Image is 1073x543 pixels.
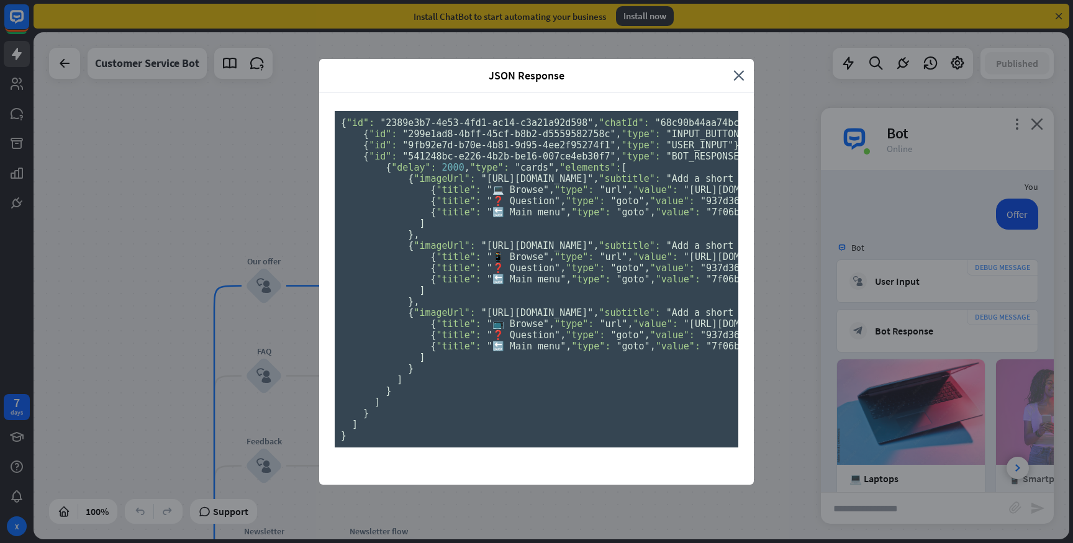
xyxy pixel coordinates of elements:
[599,117,649,128] span: "chatId":
[650,195,695,207] span: "value":
[470,162,509,173] span: "type":
[571,274,610,285] span: "type":
[10,5,47,42] button: Open LiveChat chat widget
[437,318,481,330] span: "title":
[487,341,566,352] span: "🔙 Main menu"
[656,207,700,218] span: "value":
[571,207,610,218] span: "type":
[437,330,481,341] span: "title":
[487,207,566,218] span: "🔙 Main menu"
[633,318,678,330] span: "value":
[555,318,594,330] span: "type":
[571,341,610,352] span: "type":
[437,251,481,263] span: "title":
[414,173,475,184] span: "imageUrl":
[391,162,436,173] span: "delay":
[402,140,615,151] span: "9fb92e7d-b70e-4b81-9d95-4ee2f95274f1"
[656,274,700,285] span: "value":
[633,251,678,263] span: "value":
[559,162,621,173] span: "elements":
[599,307,660,318] span: "subtitle":
[666,128,795,140] span: "INPUT_BUTTON_POSTBACK"
[599,251,627,263] span: "url"
[706,207,919,218] span: "7f06b648-5cc5-4170-92a3-f21716d31f29"
[666,307,935,318] span: "Add a short description of your products here."
[616,207,650,218] span: "goto"
[616,274,650,285] span: "goto"
[684,184,796,195] span: "[URL][DOMAIN_NAME]"
[555,184,594,195] span: "type":
[733,68,745,83] i: close
[684,318,796,330] span: "[URL][DOMAIN_NAME]"
[555,251,594,263] span: "type":
[700,263,913,274] span: "937d3613-5500-4952-b700-077b99b0af96"
[700,195,913,207] span: "937d3613-5500-4952-b700-077b99b0af96"
[706,274,919,285] span: "7f06b648-5cc5-4170-92a3-f21716d31f29"
[655,117,801,128] span: "68c90b44aa74bc000726f9ec"
[656,341,700,352] span: "value":
[487,195,560,207] span: "❓ Question"
[566,263,605,274] span: "type":
[414,240,475,251] span: "imageUrl":
[610,195,644,207] span: "goto"
[437,341,481,352] span: "title":
[380,117,593,128] span: "2389e3b7-4e53-4fd1-ac14-c3a21a92d598"
[666,173,935,184] span: "Add a short description of your products here."
[700,330,913,341] span: "937d3613-5500-4952-b700-077b99b0af96"
[481,173,594,184] span: "[URL][DOMAIN_NAME]"
[622,128,661,140] span: "type":
[328,68,724,83] span: JSON Response
[437,207,481,218] span: "title":
[599,240,660,251] span: "subtitle":
[437,274,481,285] span: "title":
[616,341,650,352] span: "goto"
[487,318,549,330] span: "📺 Browse"
[487,184,549,195] span: "💻 Browse"
[369,151,397,162] span: "id":
[633,184,678,195] span: "value":
[487,330,560,341] span: "❓ Question"
[369,128,397,140] span: "id":
[402,128,615,140] span: "299e1ad8-4bff-45cf-b8b2-d5559582758c"
[599,318,627,330] span: "url"
[481,307,594,318] span: "[URL][DOMAIN_NAME]"
[346,117,374,128] span: "id":
[666,240,935,251] span: "Add a short description of your products here."
[437,263,481,274] span: "title":
[666,151,745,162] span: "BOT_RESPONSE"
[684,251,796,263] span: "[URL][DOMAIN_NAME]"
[487,263,560,274] span: "❓ Question"
[369,140,397,151] span: "id":
[666,140,733,151] span: "USER_INPUT"
[481,240,594,251] span: "[URL][DOMAIN_NAME]"
[414,307,475,318] span: "imageUrl":
[610,263,644,274] span: "goto"
[487,251,549,263] span: "📱 Browse"
[622,151,661,162] span: "type":
[442,162,464,173] span: 2000
[706,341,919,352] span: "7f06b648-5cc5-4170-92a3-f21716d31f29"
[650,263,695,274] span: "value":
[599,184,627,195] span: "url"
[566,330,605,341] span: "type":
[622,140,661,151] span: "type":
[437,184,481,195] span: "title":
[402,151,615,162] span: "541248bc-e226-4b2b-be16-007ce4eb30f7"
[335,111,738,447] pre: { , , , , , , , {}, [ , , , , ], [ { , , , , }, { , }, { , , [ { , , [ { , , , [ { , , , }, { , ,...
[610,330,644,341] span: "goto"
[650,330,695,341] span: "value":
[599,173,660,184] span: "subtitle":
[437,195,481,207] span: "title":
[515,162,554,173] span: "cards"
[566,195,605,207] span: "type":
[487,274,566,285] span: "🔙 Main menu"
